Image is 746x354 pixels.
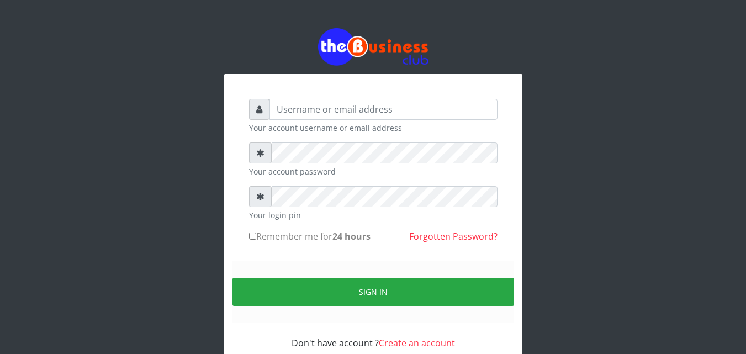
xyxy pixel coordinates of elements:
small: Your login pin [249,209,498,221]
a: Create an account [379,337,455,349]
a: Forgotten Password? [409,230,498,242]
label: Remember me for [249,230,371,243]
b: 24 hours [332,230,371,242]
button: Sign in [232,278,514,306]
small: Your account username or email address [249,122,498,134]
input: Username or email address [269,99,498,120]
small: Your account password [249,166,498,177]
input: Remember me for24 hours [249,233,256,240]
div: Don't have account ? [249,323,498,350]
